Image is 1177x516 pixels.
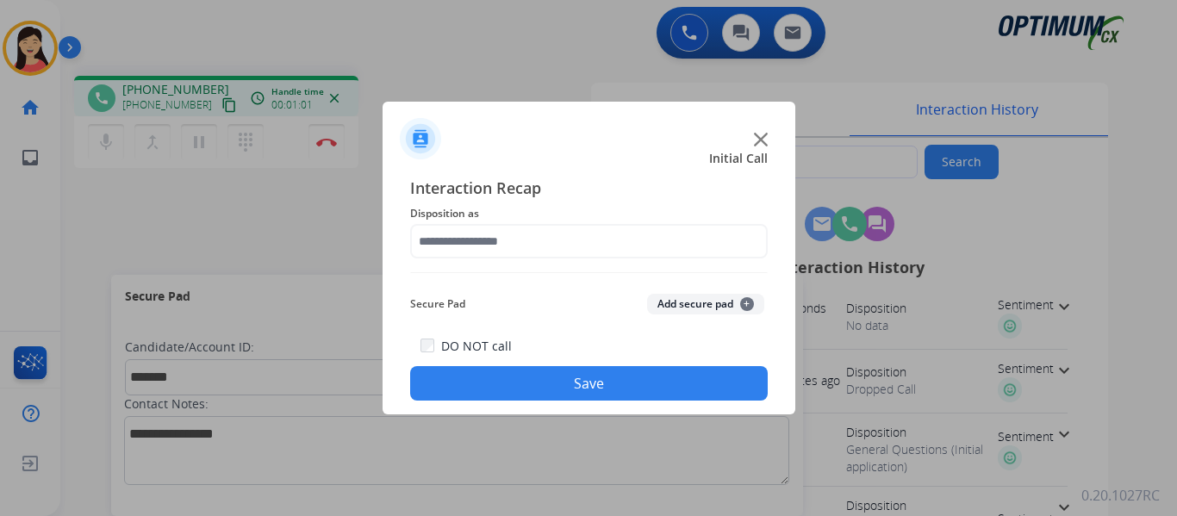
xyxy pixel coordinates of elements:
p: 0.20.1027RC [1081,485,1160,506]
button: Save [410,366,768,401]
span: + [740,297,754,311]
span: Disposition as [410,203,768,224]
span: Initial Call [709,150,768,167]
img: contact-recap-line.svg [410,272,768,273]
label: DO NOT call [441,338,512,355]
span: Secure Pad [410,294,465,314]
button: Add secure pad+ [647,294,764,314]
img: contactIcon [400,118,441,159]
span: Interaction Recap [410,176,768,203]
